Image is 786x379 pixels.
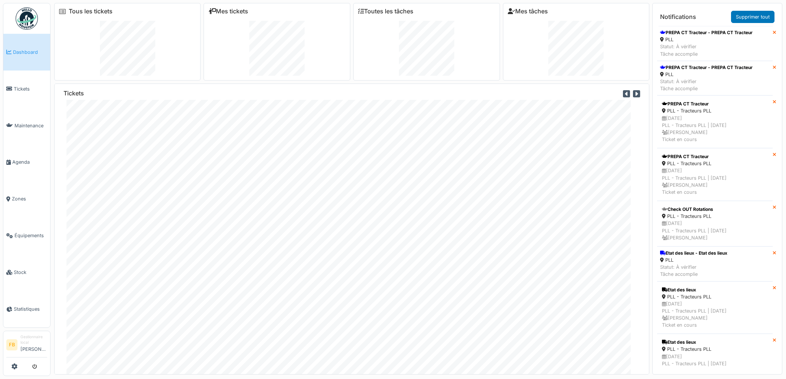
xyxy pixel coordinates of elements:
div: PLL - Tracteurs PLL [662,213,768,220]
span: Stock [14,269,47,276]
div: PREPA CT Tracteur [662,153,768,160]
span: Maintenance [14,122,47,129]
div: PLL [660,71,753,78]
span: Équipements [14,232,47,239]
a: Tous les tickets [69,8,113,15]
a: Etat des lieux PLL - Tracteurs PLL [DATE]PLL - Tracteurs PLL | [DATE] [PERSON_NAME]Ticket en cours [657,281,773,334]
a: PREPA CT Tracteur - PREPA CT Tracteur PLL Statut: À vérifierTâche accomplie [657,61,773,96]
a: Toutes les tâches [358,8,413,15]
a: Agenda [3,144,50,181]
a: Tickets [3,71,50,107]
a: Dashboard [3,34,50,71]
div: Statut: À vérifier Tâche accomplie [660,264,727,278]
div: PLL - Tracteurs PLL [662,346,768,353]
a: Mes tâches [508,8,548,15]
div: PREPA CT Tracteur - PREPA CT Tracteur [660,64,753,71]
img: Badge_color-CXgf-gQk.svg [16,7,38,30]
li: [PERSON_NAME] [20,334,47,356]
div: PLL - Tracteurs PLL [662,293,768,300]
h6: Notifications [660,13,696,20]
a: Équipements [3,217,50,254]
div: Etat des lieux - Etat des lieux [660,250,727,257]
a: PREPA CT Tracteur - PREPA CT Tracteur PLL Statut: À vérifierTâche accomplie [657,26,773,61]
a: PREPA CT Tracteur PLL - Tracteurs PLL [DATE]PLL - Tracteurs PLL | [DATE] [PERSON_NAME]Ticket en c... [657,148,773,201]
h6: Tickets [64,90,84,97]
div: PLL - Tracteurs PLL [662,160,768,167]
a: Maintenance [3,107,50,144]
span: Dashboard [13,49,47,56]
div: PLL [660,36,753,43]
a: Mes tickets [208,8,248,15]
div: Check OUT Rotations [662,206,768,213]
span: Zones [12,195,47,202]
div: PREPA CT Tracteur - PREPA CT Tracteur [660,29,753,36]
div: Statut: À vérifier Tâche accomplie [660,78,753,92]
div: [DATE] PLL - Tracteurs PLL | [DATE] [PERSON_NAME] Ticket en cours [662,115,768,143]
div: Etat des lieux [662,287,768,293]
div: [DATE] PLL - Tracteurs PLL | [DATE] [PERSON_NAME] Ticket en cours [662,167,768,196]
a: Zones [3,181,50,218]
div: [DATE] PLL - Tracteurs PLL | [DATE] [PERSON_NAME] [662,220,768,241]
span: Agenda [12,159,47,166]
a: Stock [3,254,50,291]
li: FB [6,339,17,350]
a: Supprimer tout [731,11,774,23]
div: Statut: À vérifier Tâche accomplie [660,43,753,57]
div: PLL [660,257,727,264]
div: PREPA CT Tracteur [662,101,768,107]
span: Tickets [14,85,47,92]
div: [DATE] PLL - Tracteurs PLL | [DATE] [PERSON_NAME] Ticket en cours [662,300,768,329]
span: Statistiques [14,306,47,313]
a: Etat des lieux - Etat des lieux PLL Statut: À vérifierTâche accomplie [657,246,773,281]
a: Statistiques [3,291,50,327]
a: Check OUT Rotations PLL - Tracteurs PLL [DATE]PLL - Tracteurs PLL | [DATE] [PERSON_NAME] [657,201,773,246]
div: Gestionnaire local [20,334,47,346]
div: PLL - Tracteurs PLL [662,107,768,114]
div: Etat des lieux [662,339,768,346]
a: PREPA CT Tracteur PLL - Tracteurs PLL [DATE]PLL - Tracteurs PLL | [DATE] [PERSON_NAME]Ticket en c... [657,95,773,148]
a: FB Gestionnaire local[PERSON_NAME] [6,334,47,357]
